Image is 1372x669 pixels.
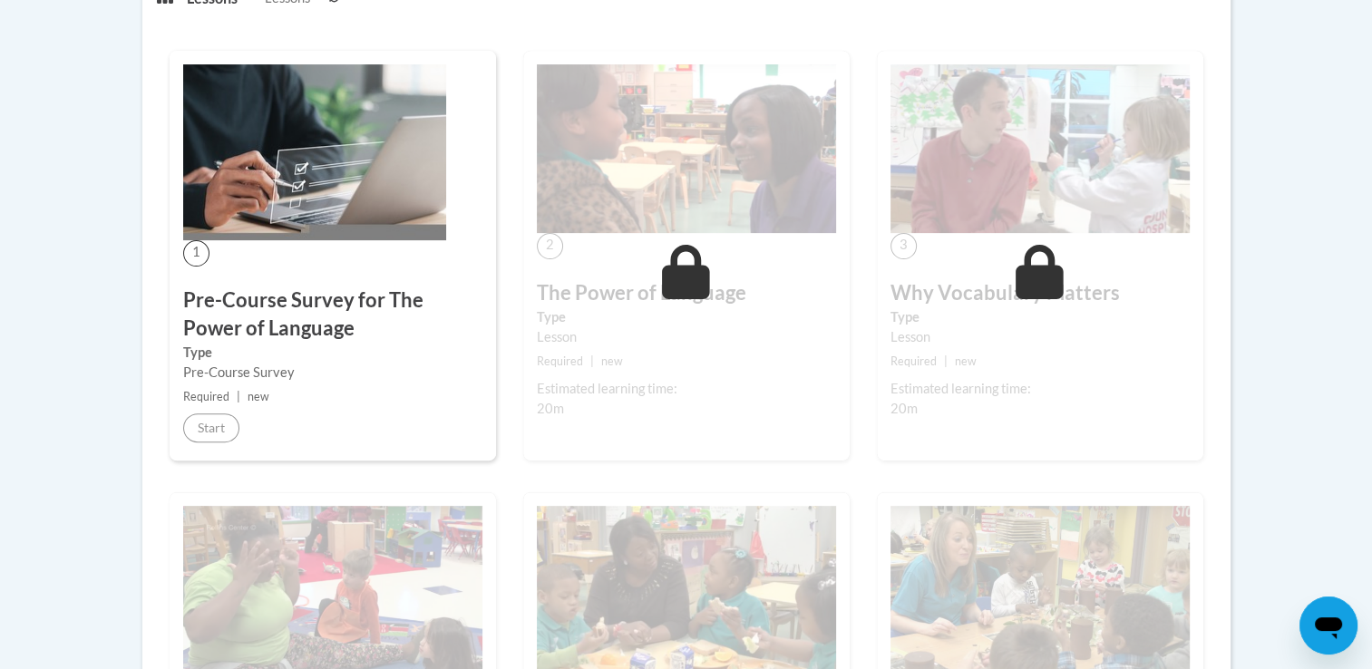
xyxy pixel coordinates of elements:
[1299,596,1357,654] iframe: Button to launch messaging window
[944,354,948,368] span: |
[537,379,836,399] div: Estimated learning time:
[183,390,229,403] span: Required
[890,279,1190,307] h3: Why Vocabulary Matters
[890,401,918,416] span: 20m
[537,307,836,327] label: Type
[537,354,583,368] span: Required
[955,354,977,368] span: new
[183,286,482,343] h3: Pre-Course Survey for The Power of Language
[183,363,482,383] div: Pre-Course Survey
[890,327,1190,347] div: Lesson
[601,354,623,368] span: new
[890,379,1190,399] div: Estimated learning time:
[890,307,1190,327] label: Type
[537,64,836,233] img: Course Image
[183,413,239,442] button: Start
[237,390,240,403] span: |
[890,64,1190,233] img: Course Image
[248,390,269,403] span: new
[537,327,836,347] div: Lesson
[590,354,594,368] span: |
[537,279,836,307] h3: The Power of Language
[537,233,563,259] span: 2
[890,233,917,259] span: 3
[183,240,209,267] span: 1
[537,401,564,416] span: 20m
[183,64,446,240] img: Course Image
[890,354,937,368] span: Required
[183,343,482,363] label: Type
